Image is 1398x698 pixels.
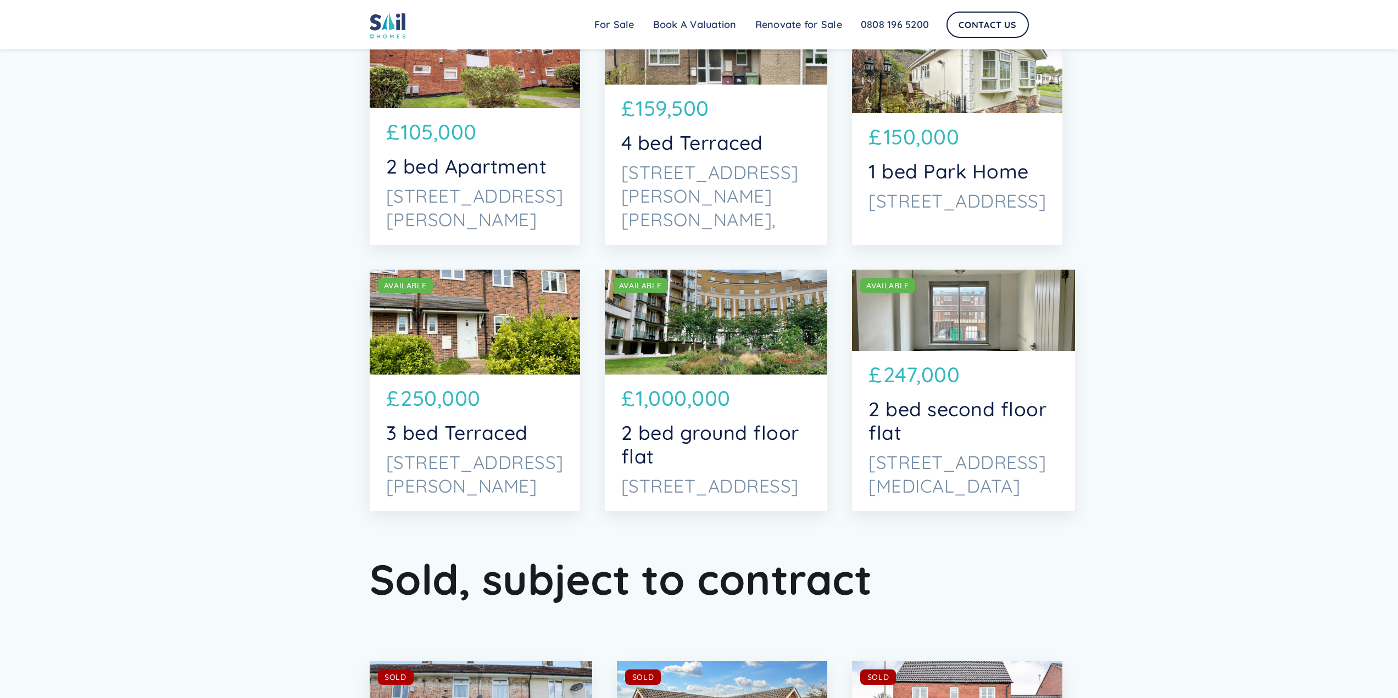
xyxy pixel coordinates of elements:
[621,474,811,498] p: [STREET_ADDRESS]
[386,421,564,445] p: 3 bed Terraced
[883,121,960,153] p: 150,000
[866,280,909,291] div: AVAILABLE
[386,450,564,498] p: [STREET_ADDRESS][PERSON_NAME]
[621,160,811,231] p: [STREET_ADDRESS][PERSON_NAME][PERSON_NAME],
[621,421,811,468] p: 2 bed ground floor flat
[868,398,1059,445] p: 2 bed second floor flat
[370,11,406,38] img: sail home logo colored
[868,160,1046,183] p: 1 bed Park Home
[867,672,889,683] div: SOLD
[619,280,662,291] div: AVAILABLE
[621,383,635,414] p: £
[621,131,811,155] p: 4 bed Terraced
[605,3,828,245] a: AVAILABLE£159,5004 bed Terraced[STREET_ADDRESS][PERSON_NAME][PERSON_NAME],
[385,672,406,683] div: SOLD
[868,359,882,390] p: £
[851,14,938,36] a: 0808 196 5200
[636,93,709,124] p: 159,500
[852,270,1075,511] a: AVAILABLE£247,0002 bed second floor flat[STREET_ADDRESS][MEDICAL_DATA]
[868,121,882,153] p: £
[386,184,564,231] p: [STREET_ADDRESS][PERSON_NAME]
[644,14,746,36] a: Book A Valuation
[400,383,481,414] p: 250,000
[384,280,427,291] div: AVAILABLE
[386,116,400,148] p: £
[585,14,644,36] a: For Sale
[868,450,1059,498] p: [STREET_ADDRESS][MEDICAL_DATA]
[636,383,731,414] p: 1,000,000
[386,155,564,178] p: 2 bed Apartment
[370,3,580,245] a: AVAILABLE£105,0002 bed Apartment[STREET_ADDRESS][PERSON_NAME]
[400,116,477,148] p: 105,000
[883,359,960,390] p: 247,000
[632,672,654,683] div: SOLD
[370,553,1029,605] h2: Sold, subject to contract
[746,14,851,36] a: Renovate for Sale
[852,3,1062,245] a: AVAILABLE£150,0001 bed Park Home[STREET_ADDRESS]
[605,270,828,511] a: AVAILABLE£1,000,0002 bed ground floor flat[STREET_ADDRESS]
[621,93,635,124] p: £
[868,189,1046,213] p: [STREET_ADDRESS]
[370,270,580,511] a: AVAILABLE£250,0003 bed Terraced[STREET_ADDRESS][PERSON_NAME]
[946,12,1029,38] a: Contact Us
[386,383,400,414] p: £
